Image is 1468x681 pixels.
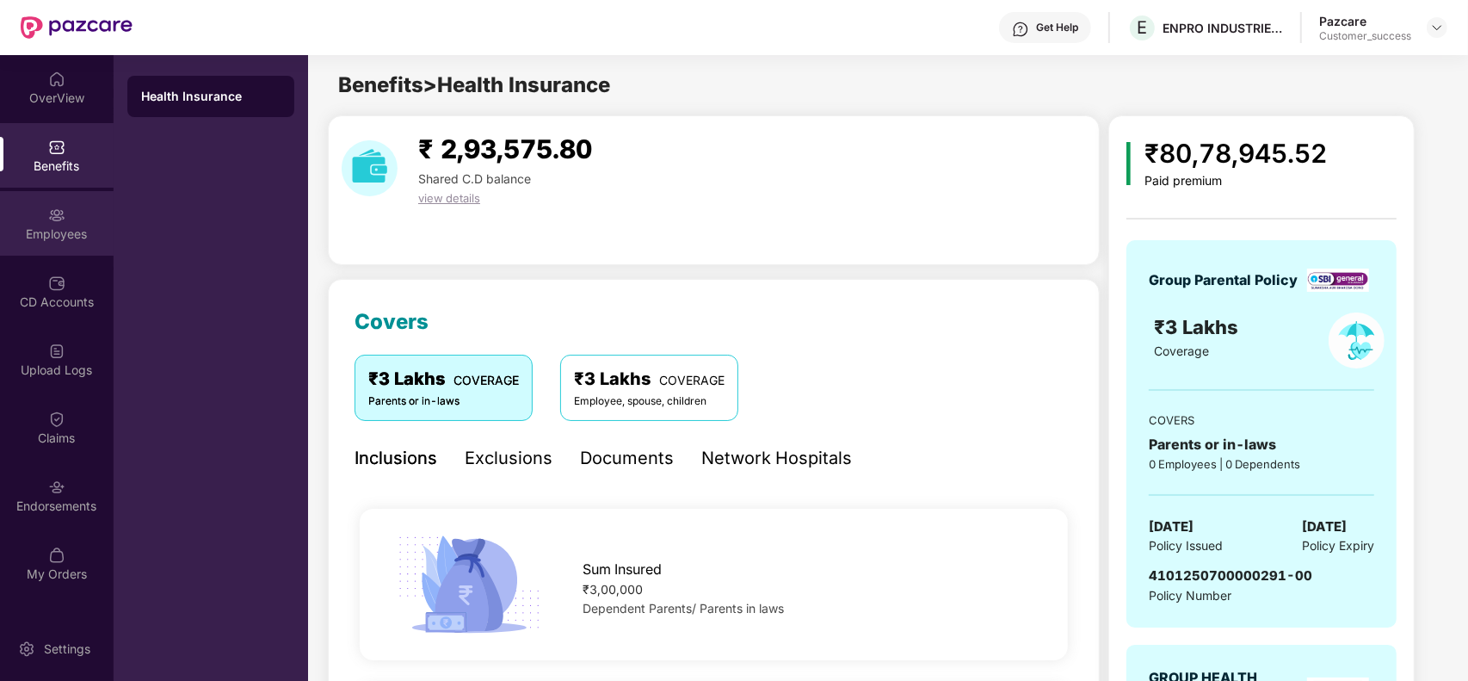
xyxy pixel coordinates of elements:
[1319,13,1411,29] div: Pazcare
[1138,17,1148,38] span: E
[1036,21,1078,34] div: Get Help
[1430,21,1444,34] img: svg+xml;base64,PHN2ZyBpZD0iRHJvcGRvd24tMzJ4MzIiIHhtbG5zPSJodHRwOi8vd3d3LnczLm9yZy8yMDAwL3N2ZyIgd2...
[1319,29,1411,43] div: Customer_success
[1163,20,1283,36] div: ENPRO INDUSTRIES PVT LTD
[1012,21,1029,38] img: svg+xml;base64,PHN2ZyBpZD0iSGVscC0zMngzMiIgeG1sbnM9Imh0dHA6Ly93d3cudzMub3JnLzIwMDAvc3ZnIiB3aWR0aD...
[21,16,133,39] img: New Pazcare Logo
